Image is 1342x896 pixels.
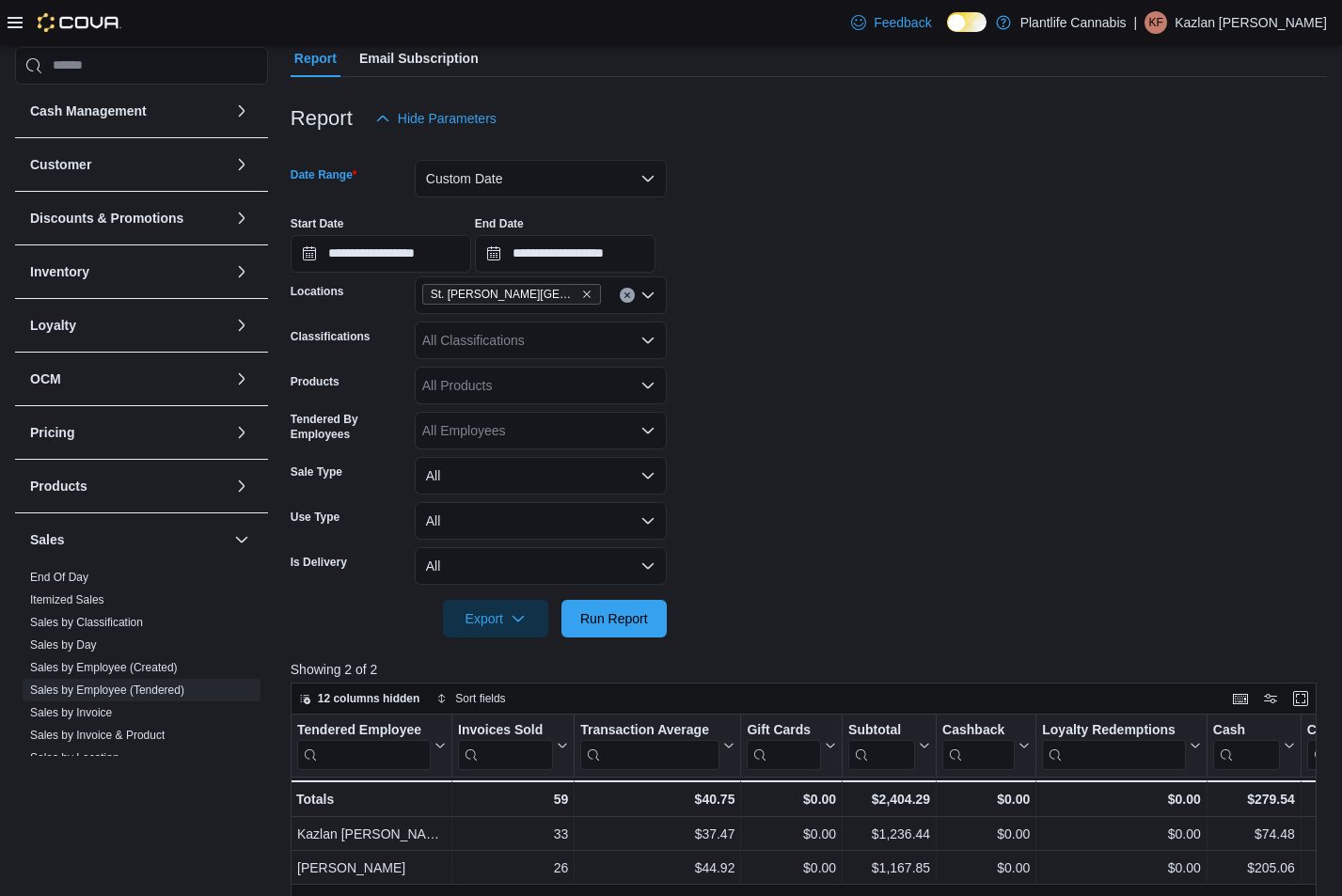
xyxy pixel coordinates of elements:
div: $0.00 [1042,823,1201,845]
button: Keyboard shortcuts [1229,687,1252,710]
div: $0.00 [942,788,1030,810]
button: Products [230,475,253,497]
div: $0.00 [1042,788,1201,810]
button: Sales [30,530,227,549]
button: Sales [230,528,253,551]
div: 26 [458,857,568,879]
div: $74.48 [1213,823,1295,845]
div: $37.47 [580,823,734,845]
div: Kazlan Foisy-Lentz [1145,11,1167,34]
a: End Of Day [30,571,88,584]
p: Kazlan [PERSON_NAME] [1175,11,1327,34]
span: Sales by Location [30,750,119,765]
div: Cash [1213,721,1280,769]
button: All [415,502,667,540]
label: Use Type [291,510,339,525]
div: $1,236.44 [848,823,930,845]
button: OCM [30,369,227,388]
span: Export [454,600,537,637]
button: Clear input [620,288,635,303]
button: Open list of options [640,378,655,393]
div: Subtotal [848,721,915,769]
button: Gift Cards [747,721,836,769]
h3: Pricing [30,423,74,442]
span: Hide Parameters [398,109,497,128]
label: Start Date [291,216,344,231]
label: Date Range [291,167,357,182]
h3: Report [291,107,353,130]
div: Gift Cards [747,721,821,739]
div: Transaction Average [580,721,719,769]
button: Display options [1259,687,1282,710]
div: Invoices Sold [458,721,553,769]
button: Loyalty [30,316,227,335]
div: Invoices Sold [458,721,553,739]
div: Gift Card Sales [747,721,821,769]
div: Cashback [942,721,1015,769]
button: Export [443,600,548,637]
a: Sales by Employee (Created) [30,661,178,674]
div: Loyalty Redemptions [1042,721,1186,769]
input: Press the down key to open a popover containing a calendar. [475,235,655,273]
button: Discounts & Promotions [30,209,227,228]
p: Plantlife Cannabis [1020,11,1127,34]
span: Sort fields [455,691,505,706]
button: Inventory [230,260,253,283]
div: [PERSON_NAME] [297,857,446,879]
button: All [415,547,667,585]
span: Run Report [580,609,648,628]
label: Classifications [291,329,371,344]
span: 12 columns hidden [318,691,420,706]
button: Discounts & Promotions [230,207,253,229]
button: Cash Management [30,102,227,120]
button: Subtotal [848,721,930,769]
label: Products [291,374,339,389]
a: Sales by Location [30,751,119,764]
a: Sales by Classification [30,616,143,629]
div: Transaction Average [580,721,719,739]
h3: Discounts & Promotions [30,209,183,228]
label: Locations [291,284,344,299]
div: $0.00 [747,823,836,845]
span: KF [1148,11,1162,34]
button: Loyalty Redemptions [1042,721,1201,769]
span: Itemized Sales [30,592,104,607]
div: 59 [458,788,568,810]
div: $279.54 [1213,788,1295,810]
button: Cashback [942,721,1030,769]
h3: Loyalty [30,316,76,335]
div: Subtotal [848,721,915,739]
span: St. Albert - Jensen Lakes [422,284,601,305]
div: Tendered Employee [297,721,431,739]
button: Run Report [561,600,667,637]
button: Open list of options [640,423,655,438]
span: Email Subscription [359,39,479,77]
a: Itemized Sales [30,593,104,606]
div: 33 [458,823,568,845]
p: | [1134,11,1138,34]
div: $0.00 [1042,857,1201,879]
span: Sales by Invoice & Product [30,728,165,743]
span: Sales by Day [30,637,97,652]
div: $44.92 [580,857,734,879]
button: Loyalty [230,314,253,337]
a: Sales by Day [30,638,97,652]
input: Press the down key to open a popover containing a calendar. [291,235,471,273]
button: Pricing [30,423,227,442]
button: OCM [230,368,253,390]
button: Pricing [230,421,253,444]
button: Invoices Sold [458,721,568,769]
button: Open list of options [640,333,655,348]
div: Sales [15,566,268,889]
button: Remove St. Albert - Jensen Lakes from selection in this group [581,289,592,300]
button: Sort fields [429,687,513,710]
button: Tendered Employee [297,721,446,769]
label: Is Delivery [291,555,347,570]
button: Customer [30,155,227,174]
a: Sales by Invoice & Product [30,729,165,742]
div: Totals [296,788,446,810]
a: Feedback [844,4,939,41]
h3: OCM [30,369,61,388]
button: Custom Date [415,160,667,197]
h3: Products [30,477,87,495]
